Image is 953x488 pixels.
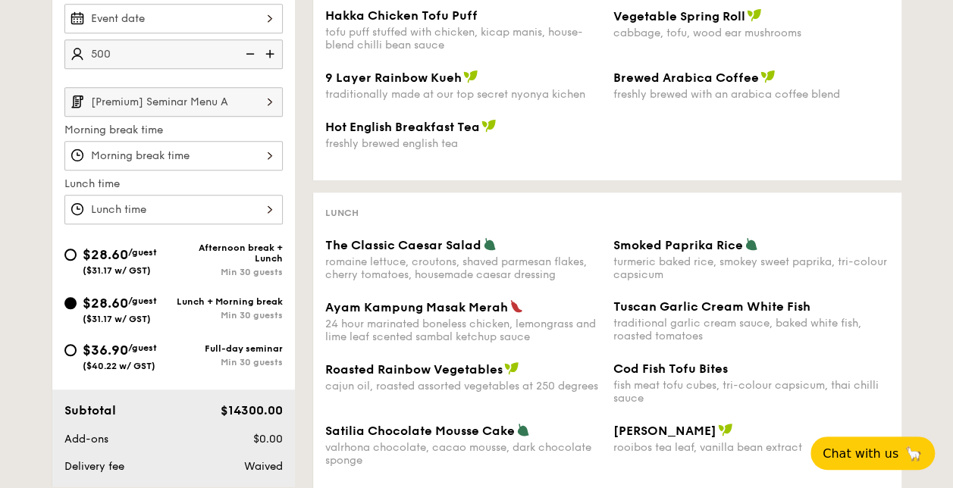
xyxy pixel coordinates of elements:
[325,70,462,85] span: 9 Layer Rainbow Kueh
[128,343,157,353] span: /guest
[760,70,776,83] img: icon-vegan.f8ff3823.svg
[325,318,601,343] div: 24 hour marinated boneless chicken, lemongrass and lime leaf scented sambal ketchup sauce
[174,296,283,307] div: Lunch + Morning break
[613,9,745,23] span: Vegetable Spring Roll
[64,141,283,170] input: Morning break time
[463,70,478,83] img: icon-vegan.f8ff3823.svg
[64,177,283,192] label: Lunch time
[325,300,508,314] span: Ayam Kampung Masak Merah
[174,357,283,368] div: Min 30 guests
[83,342,128,358] span: $36.90
[128,247,157,258] span: /guest
[243,460,282,473] span: Waived
[613,424,716,438] span: [PERSON_NAME]
[613,238,743,252] span: Smoked Paprika Rice
[483,237,497,251] img: icon-vegetarian.fe4039eb.svg
[613,379,889,405] div: fish meat tofu cubes, tri-colour capsicum, thai chilli sauce
[904,445,923,462] span: 🦙
[64,460,124,473] span: Delivery fee
[613,317,889,343] div: traditional garlic cream sauce, baked white fish, roasted tomatoes
[325,8,478,23] span: Hakka Chicken Tofu Puff
[325,208,359,218] span: Lunch
[504,361,519,375] img: icon-vegan.f8ff3823.svg
[257,87,283,116] img: icon-chevron-right.3c0dfbd6.svg
[823,446,898,461] span: Chat with us
[718,423,733,436] img: icon-vegan.f8ff3823.svg
[325,88,601,101] div: traditionally made at our top secret nyonya kichen
[64,39,283,69] input: Number of guests
[83,295,128,311] span: $28.60
[174,242,283,264] div: Afternoon break + Lunch
[747,8,762,22] img: icon-vegan.f8ff3823.svg
[83,361,155,371] span: ($40.22 w/ GST)
[64,195,283,224] input: Lunch time
[64,249,77,261] input: $28.60/guest($31.17 w/ GST)Afternoon break + LunchMin 30 guests
[325,380,601,393] div: cajun oil, roasted assorted vegetables at 250 degrees
[325,255,601,281] div: romaine lettuce, croutons, shaved parmesan flakes, cherry tomatoes, housemade caesar dressing
[128,296,157,306] span: /guest
[325,26,601,52] div: tofu puff stuffed with chicken, kicap manis, house-blend chilli bean sauce
[810,436,935,470] button: Chat with us🦙
[325,362,503,377] span: Roasted Rainbow Vegetables
[325,424,515,438] span: Satilia Chocolate Mousse Cake
[260,39,283,68] img: icon-add.58712e84.svg
[174,310,283,321] div: Min 30 guests
[64,297,77,309] input: $28.60/guest($31.17 w/ GST)Lunch + Morning breakMin 30 guests
[220,403,282,418] span: $14300.00
[64,403,116,418] span: Subtotal
[64,4,283,33] input: Event date
[83,265,151,276] span: ($31.17 w/ GST)
[613,441,889,454] div: rooibos tea leaf, vanilla bean extract
[325,120,480,134] span: Hot English Breakfast Tea
[325,441,601,467] div: valrhona chocolate, cacao mousse, dark chocolate sponge
[516,423,530,436] img: icon-vegetarian.fe4039eb.svg
[745,237,758,251] img: icon-vegetarian.fe4039eb.svg
[64,344,77,356] input: $36.90/guest($40.22 w/ GST)Full-day seminarMin 30 guests
[509,299,523,313] img: icon-spicy.37a8142b.svg
[237,39,260,68] img: icon-reduce.1d2dbef1.svg
[83,246,128,263] span: $28.60
[613,361,728,376] span: Cod Fish Tofu Bites
[174,343,283,354] div: Full-day seminar
[613,299,810,314] span: Tuscan Garlic Cream White Fish
[64,123,283,138] label: Morning break time
[613,88,889,101] div: freshly brewed with an arabica coffee blend
[613,255,889,281] div: turmeric baked rice, smokey sweet paprika, tri-colour capsicum
[481,119,497,133] img: icon-vegan.f8ff3823.svg
[613,27,889,39] div: cabbage, tofu, wood ear mushrooms
[83,314,151,324] span: ($31.17 w/ GST)
[174,267,283,277] div: Min 30 guests
[613,70,759,85] span: Brewed Arabica Coffee
[64,433,108,446] span: Add-ons
[252,433,282,446] span: $0.00
[325,137,601,150] div: freshly brewed english tea
[325,238,481,252] span: The Classic Caesar Salad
